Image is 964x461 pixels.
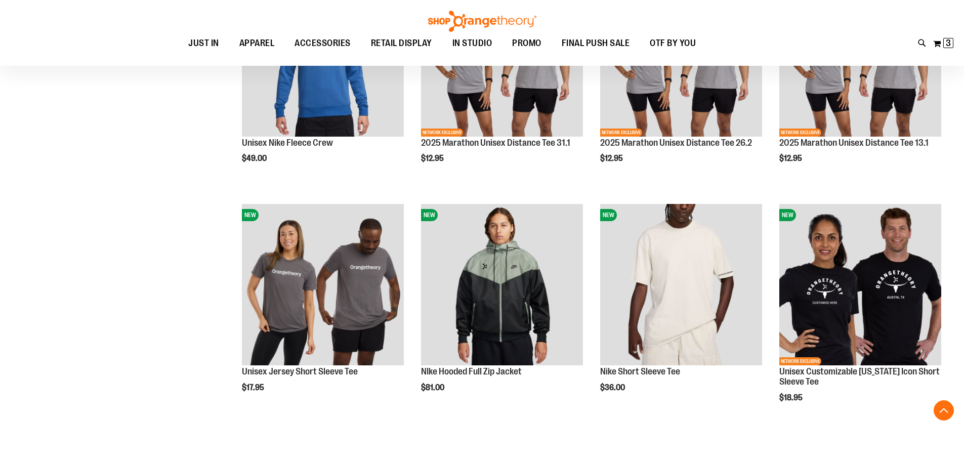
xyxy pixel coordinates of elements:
[242,204,404,367] a: Unisex Jersey Short Sleeve TeeNEW
[600,204,762,367] a: Nike Short Sleeve TeeNEW
[640,32,706,55] a: OTF BY YOU
[178,32,229,55] a: JUST IN
[421,154,445,163] span: $12.95
[442,32,502,55] a: IN STUDIO
[427,11,538,32] img: Shop Orangetheory
[295,32,351,55] span: ACCESSORIES
[284,32,361,55] a: ACCESSORIES
[774,199,946,428] div: product
[242,366,358,376] a: Unisex Jersey Short Sleeve Tee
[779,366,940,387] a: Unisex Customizable [US_STATE] Icon Short Sleeve Tee
[779,393,804,402] span: $18.95
[600,366,680,376] a: Nike Short Sleeve Tee
[421,138,570,148] a: 2025 Marathon Unisex Distance Tee 31.1
[595,199,767,418] div: product
[239,32,275,55] span: APPAREL
[600,154,624,163] span: $12.95
[779,204,941,366] img: OTF City Unisex Texas Icon SS Tee Black
[188,32,219,55] span: JUST IN
[502,32,552,55] a: PROMO
[779,129,821,137] span: NETWORK EXCLUSIVE
[600,129,642,137] span: NETWORK EXCLUSIVE
[562,32,630,55] span: FINAL PUSH SALE
[452,32,492,55] span: IN STUDIO
[512,32,541,55] span: PROMO
[421,204,583,366] img: NIke Hooded Full Zip Jacket
[779,138,929,148] a: 2025 Marathon Unisex Distance Tee 13.1
[229,32,285,55] a: APPAREL
[421,204,583,367] a: NIke Hooded Full Zip JacketNEW
[242,383,266,392] span: $17.95
[779,204,941,367] a: OTF City Unisex Texas Icon SS Tee BlackNEWNETWORK EXCLUSIVE
[421,366,522,376] a: NIke Hooded Full Zip Jacket
[779,154,804,163] span: $12.95
[421,383,446,392] span: $81.00
[371,32,432,55] span: RETAIL DISPLAY
[779,209,796,221] span: NEW
[421,209,438,221] span: NEW
[416,199,588,418] div: product
[421,129,463,137] span: NETWORK EXCLUSIVE
[242,138,333,148] a: Unisex Nike Fleece Crew
[242,209,259,221] span: NEW
[600,209,617,221] span: NEW
[600,383,626,392] span: $36.00
[650,32,696,55] span: OTF BY YOU
[552,32,640,55] a: FINAL PUSH SALE
[600,204,762,366] img: Nike Short Sleeve Tee
[600,138,752,148] a: 2025 Marathon Unisex Distance Tee 26.2
[242,204,404,366] img: Unisex Jersey Short Sleeve Tee
[779,357,821,365] span: NETWORK EXCLUSIVE
[242,154,268,163] span: $49.00
[361,32,442,55] a: RETAIL DISPLAY
[946,38,951,48] span: 3
[934,400,954,421] button: Back To Top
[237,199,409,418] div: product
